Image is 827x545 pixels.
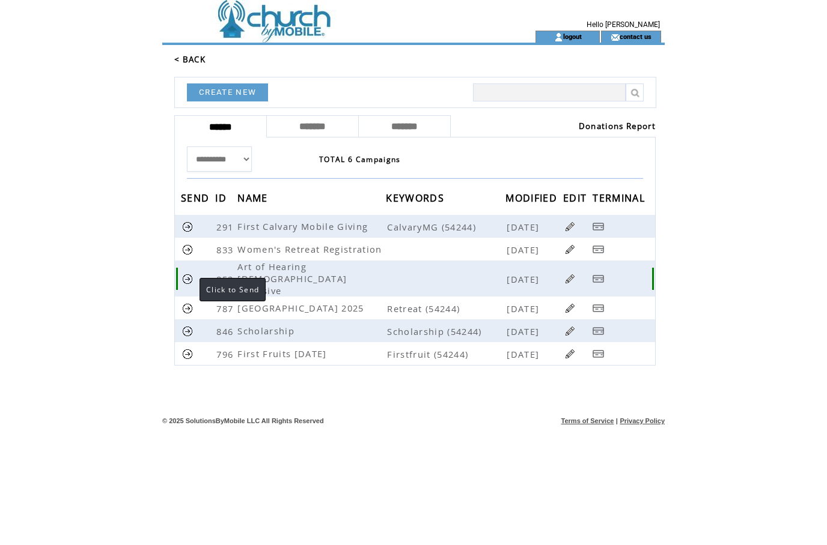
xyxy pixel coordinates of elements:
[386,188,447,211] span: KEYWORDS
[216,244,236,256] span: 833
[587,20,660,29] span: Hello [PERSON_NAME]
[561,417,614,424] a: Terms of Service
[507,221,542,233] span: [DATE]
[162,417,324,424] span: © 2025 SolutionsByMobile LLC All Rights Reserved
[237,220,371,232] span: First Calvary Mobile Giving
[620,32,652,40] a: contact us
[563,32,582,40] a: logout
[187,83,268,101] a: CREATE NEW
[237,325,298,337] span: Scholarship
[237,194,270,201] a: NAME
[237,243,385,255] span: Women's Retreat Registration
[616,417,618,424] span: |
[215,188,230,211] span: ID
[216,221,236,233] span: 291
[387,303,504,315] span: Retreat (54244)
[593,188,648,211] span: TERMINAL
[174,54,206,65] a: < BACK
[387,325,504,337] span: Scholarship (54244)
[216,348,236,360] span: 796
[505,194,560,201] a: MODIFIED
[563,188,590,211] span: EDIT
[507,244,542,256] span: [DATE]
[181,188,212,211] span: SEND
[237,260,347,297] span: Art of Hearing [DEMOGRAPHIC_DATA] Intensive
[206,285,259,295] span: Click to Send
[507,303,542,315] span: [DATE]
[215,194,230,201] a: ID
[611,32,620,42] img: contact_us_icon.gif
[554,32,563,42] img: account_icon.gif
[216,325,236,337] span: 846
[579,121,656,131] a: Donations Report
[507,273,542,285] span: [DATE]
[237,348,329,360] span: First Fruits [DATE]
[216,303,236,315] span: 787
[505,188,560,211] span: MODIFIED
[386,194,447,201] a: KEYWORDS
[319,154,401,164] span: TOTAL 6 Campaigns
[620,417,665,424] a: Privacy Policy
[507,348,542,360] span: [DATE]
[237,188,270,211] span: NAME
[216,273,236,285] span: 852
[507,325,542,337] span: [DATE]
[387,348,504,360] span: Firstfruit (54244)
[387,221,504,233] span: CalvaryMG (54244)
[237,302,367,314] span: [GEOGRAPHIC_DATA] 2025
